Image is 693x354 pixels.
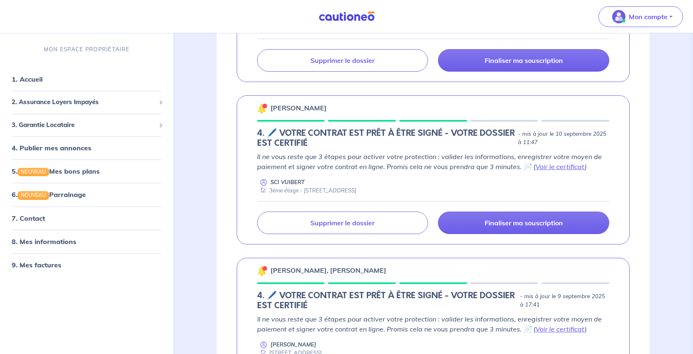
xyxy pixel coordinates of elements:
a: 5.NOUVEAUMes bons plans [12,167,100,175]
img: 🔔 [257,266,267,276]
a: Voir le certificat [535,162,585,171]
p: Finaliser ma souscription [485,56,563,65]
a: 9. Mes factures [12,261,61,269]
div: 7. Contact [3,210,170,227]
div: 9. Mes factures [3,257,170,273]
div: 6.NOUVEAUParrainage [3,186,170,203]
div: 3ème étage - [STREET_ADDRESS] [257,187,356,194]
div: 1. Accueil [3,71,170,87]
div: 3. Garantie Locataire [3,117,170,133]
button: illu_account_valid_menu.svgMon compte [598,6,683,27]
a: Finaliser ma souscription [438,49,609,72]
a: 4. Publier mes annonces [12,144,91,152]
p: [PERSON_NAME] [270,103,327,113]
p: [PERSON_NAME] [270,341,316,349]
span: 3. Garantie Locataire [12,120,155,130]
div: 4. Publier mes annonces [3,140,170,156]
a: 7. Contact [12,214,45,222]
div: state: CONTRACT-INFO-IN-PROGRESS, Context: NEW,CHOOSE-CERTIFICATE,RELATIONSHIP,LESSOR-DOCUMENTS [257,291,609,311]
div: 2. Assurance Loyers Impayés [3,94,170,110]
p: MON ESPACE PROPRIÉTAIRE [44,45,130,53]
p: - mis à jour le 9 septembre 2025 à 17:41 [520,292,609,309]
p: Il ne vous reste que 3 étapes pour activer votre protection : valider les informations, enregistr... [257,152,609,172]
div: state: CONTRACT-INFO-IN-PROGRESS, Context: NEW,CHOOSE-CERTIFICATE,ALONE,LESSOR-DOCUMENTS [257,128,609,148]
a: Supprimer le dossier [257,212,428,234]
img: 🔔 [257,103,267,113]
p: Il ne vous reste que 3 étapes pour activer votre protection : valider les informations, enregistr... [257,314,609,334]
a: 1. Accueil [12,75,43,83]
a: 8. Mes informations [12,237,76,246]
img: Cautioneo [315,11,378,22]
p: Mon compte [629,12,668,22]
div: 8. Mes informations [3,233,170,250]
a: Voir le certificat [535,325,585,333]
p: - mis à jour le 10 septembre 2025 à 11:47 [518,130,609,147]
div: 5.NOUVEAUMes bons plans [3,163,170,179]
a: Supprimer le dossier [257,49,428,72]
p: Finaliser ma souscription [485,219,563,227]
a: 6.NOUVEAUParrainage [12,190,86,199]
img: illu_account_valid_menu.svg [612,10,625,23]
h5: 4. 🖊️ VOTRE CONTRAT EST PRÊT À ÊTRE SIGNÉ - VOTRE DOSSIER EST CERTIFIÉ [257,128,515,148]
p: Supprimer le dossier [310,56,375,65]
p: SCI VUIBERT [270,178,305,186]
p: Supprimer le dossier [310,219,375,227]
span: 2. Assurance Loyers Impayés [12,97,155,107]
p: [PERSON_NAME], [PERSON_NAME] [270,265,386,275]
a: Finaliser ma souscription [438,212,609,234]
h5: 4. 🖊️ VOTRE CONTRAT EST PRÊT À ÊTRE SIGNÉ - VOTRE DOSSIER EST CERTIFIÉ [257,291,517,311]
